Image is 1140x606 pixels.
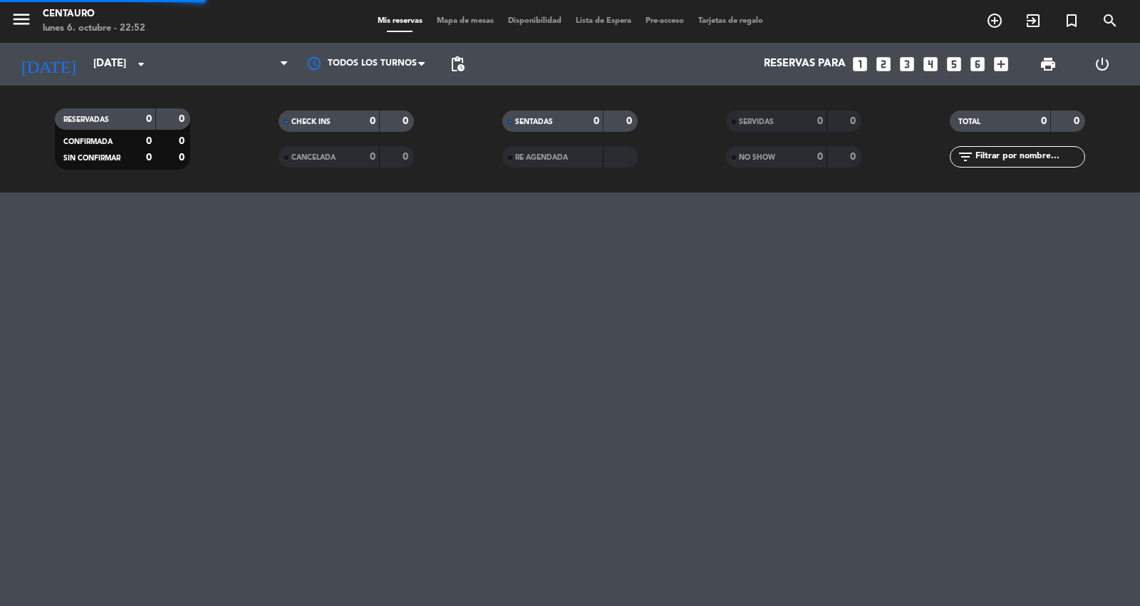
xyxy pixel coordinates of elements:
strong: 0 [626,116,635,126]
span: CANCELADA [291,154,336,161]
i: looks_two [874,55,893,73]
span: Lista de Espera [569,17,638,25]
strong: 0 [179,114,187,124]
strong: 0 [370,152,375,162]
i: add_box [992,55,1010,73]
i: looks_3 [898,55,916,73]
strong: 0 [179,153,187,163]
span: Mapa de mesas [430,17,501,25]
i: looks_one [851,55,869,73]
strong: 0 [403,116,411,126]
div: lunes 6. octubre - 22:52 [43,21,145,36]
i: looks_6 [968,55,987,73]
i: [DATE] [11,48,86,80]
i: power_settings_new [1094,56,1111,73]
input: Filtrar por nombre... [974,149,1084,165]
span: TOTAL [958,118,980,125]
i: exit_to_app [1025,12,1042,29]
i: turned_in_not [1063,12,1080,29]
span: print [1040,56,1057,73]
span: Mis reservas [370,17,430,25]
span: SIN CONFIRMAR [63,155,120,162]
strong: 0 [370,116,375,126]
span: CHECK INS [291,118,331,125]
span: pending_actions [449,56,466,73]
span: CONFIRMADA [63,138,113,145]
strong: 0 [179,136,187,146]
strong: 0 [146,114,152,124]
strong: 0 [146,136,152,146]
i: looks_5 [945,55,963,73]
strong: 0 [850,116,859,126]
i: filter_list [957,148,974,165]
span: Pre-acceso [638,17,691,25]
span: SENTADAS [515,118,553,125]
div: LOG OUT [1075,43,1129,86]
strong: 0 [1074,116,1082,126]
span: RESERVADAS [63,116,109,123]
strong: 0 [594,116,599,126]
span: RE AGENDADA [515,154,568,161]
strong: 0 [146,153,152,163]
span: NO SHOW [739,154,775,161]
span: SERVIDAS [739,118,774,125]
i: arrow_drop_down [133,56,150,73]
span: Tarjetas de regalo [691,17,770,25]
strong: 0 [817,116,823,126]
span: Disponibilidad [501,17,569,25]
i: looks_4 [921,55,940,73]
i: add_circle_outline [986,12,1003,29]
strong: 0 [817,152,823,162]
button: menu [11,9,32,35]
i: search [1102,12,1119,29]
span: Reservas para [764,58,846,71]
strong: 0 [403,152,411,162]
strong: 0 [850,152,859,162]
strong: 0 [1041,116,1047,126]
div: Centauro [43,7,145,21]
i: menu [11,9,32,30]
